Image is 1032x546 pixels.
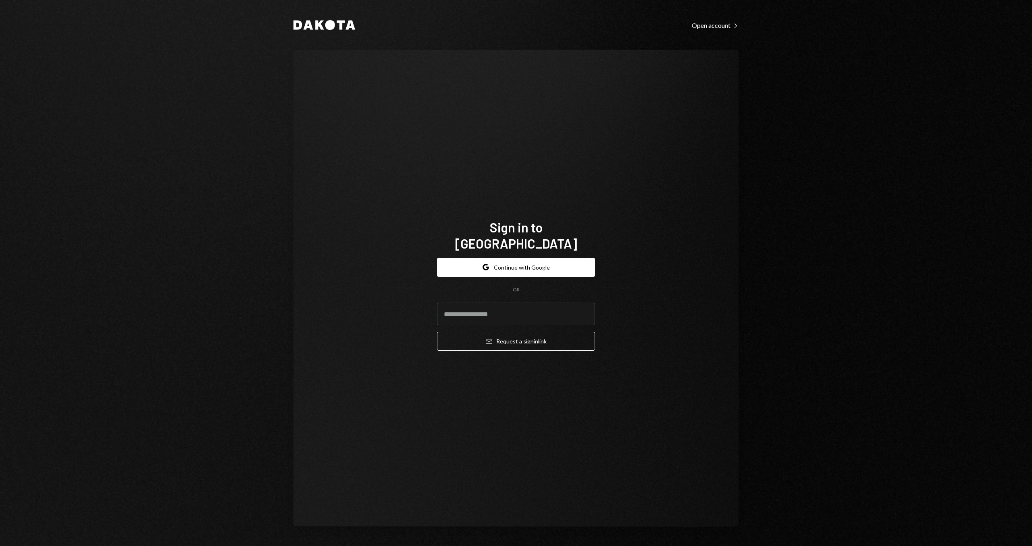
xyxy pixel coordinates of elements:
[437,258,595,277] button: Continue with Google
[437,219,595,251] h1: Sign in to [GEOGRAPHIC_DATA]
[692,21,739,29] a: Open account
[437,332,595,351] button: Request a signinlink
[513,287,520,293] div: OR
